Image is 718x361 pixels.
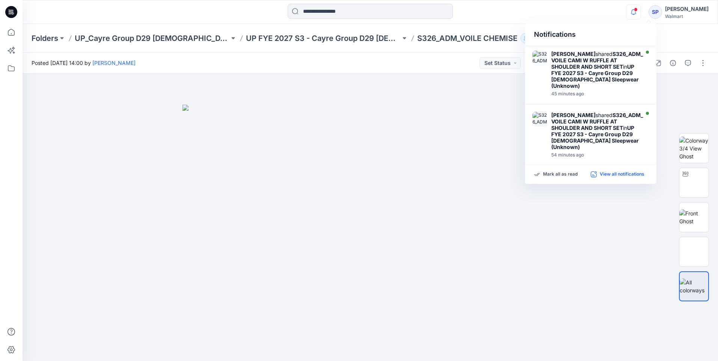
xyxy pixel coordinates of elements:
[679,209,709,225] img: Front Ghost
[551,91,644,96] div: Thursday, October 02, 2025 15:04
[551,112,596,118] strong: [PERSON_NAME]
[551,152,644,158] div: Thursday, October 02, 2025 14:55
[532,112,548,127] img: S326_ADM_VOILE CAMI W RUFFLE AT SHOULDER AND SHORT SET
[543,171,578,178] p: Mark all as read
[551,112,644,150] div: shared in
[665,14,709,19] div: Walmart
[532,51,548,66] img: S326_ADM_VOILE CAMI W RUFFLE AT SHOULDER AND SHORT SET
[665,5,709,14] div: [PERSON_NAME]
[600,171,644,178] p: View all notifications
[520,33,544,44] button: 31
[183,105,558,361] img: eyJhbGciOiJIUzI1NiIsImtpZCI6IjAiLCJzbHQiOiJzZXMiLCJ0eXAiOiJKV1QifQ.eyJkYXRhIjp7InR5cGUiOiJzdG9yYW...
[32,59,136,67] span: Posted [DATE] 14:00 by
[551,63,639,89] strong: UP FYE 2027 S3 - Cayre Group D29 [DEMOGRAPHIC_DATA] Sleepwear (Unknown)
[92,60,136,66] a: [PERSON_NAME]
[649,5,662,19] div: SP
[667,57,679,69] button: Details
[679,137,709,160] img: Colorway 3/4 View Ghost
[551,51,596,57] strong: [PERSON_NAME]
[551,125,639,150] strong: UP FYE 2027 S3 - Cayre Group D29 [DEMOGRAPHIC_DATA] Sleepwear (Unknown)
[417,33,517,44] p: S326_ADM_VOILE CHEMISE
[680,278,708,294] img: All colorways
[551,112,643,131] strong: S326_ADM_VOILE CAMI W RUFFLE AT SHOULDER AND SHORT SET
[75,33,229,44] a: UP_Cayre Group D29 [DEMOGRAPHIC_DATA] Sleep/Loungewear
[525,23,656,46] div: Notifications
[246,33,401,44] a: UP FYE 2027 S3 - Cayre Group D29 [DEMOGRAPHIC_DATA] Sleepwear
[551,51,644,89] div: shared in
[551,51,643,70] strong: S326_ADM_VOILE CAMI W RUFFLE AT SHOULDER AND SHORT SET
[32,33,58,44] a: Folders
